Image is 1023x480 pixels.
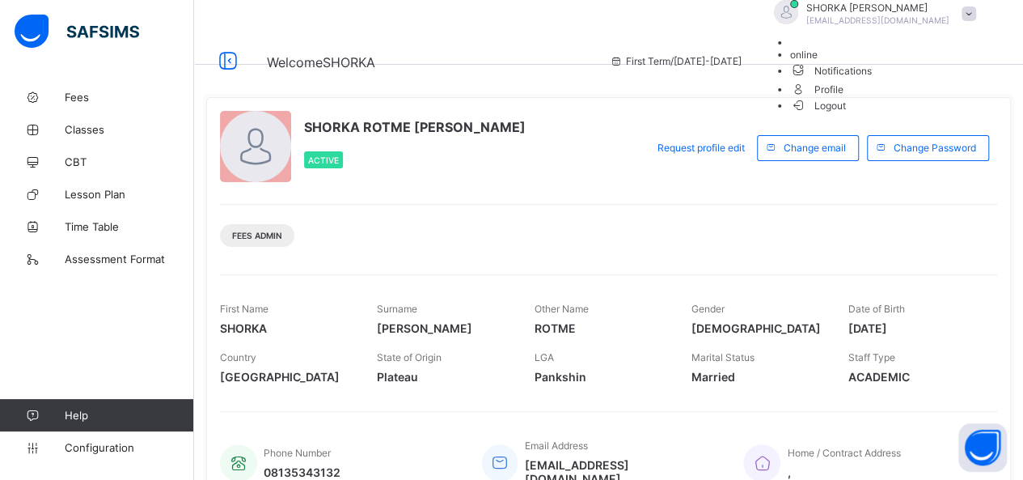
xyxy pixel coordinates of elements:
span: Welcome SHORKA [267,54,375,70]
li: dropdown-list-item-buttom-7 [790,98,984,112]
span: First Name [220,303,268,315]
span: Married [691,370,824,384]
span: Request profile edit [657,142,745,154]
span: Active [308,155,339,165]
li: dropdown-list-item-null-2 [790,49,984,61]
li: dropdown-list-item-null-0 [790,36,984,49]
span: Time Table [65,220,194,233]
li: dropdown-list-item-text-3 [790,61,984,79]
span: Help [65,409,193,422]
span: [DEMOGRAPHIC_DATA] [691,321,824,335]
span: ROTME [534,321,666,335]
span: Pankshin [534,370,666,384]
span: SHORKA [220,321,353,335]
span: Phone Number [264,447,331,459]
span: Fees [65,91,194,104]
li: dropdown-list-item-text-4 [790,79,984,98]
span: Country [220,351,256,363]
span: Home / Contract Address [787,447,900,459]
span: , [787,465,900,479]
span: Marital Status [691,351,755,363]
span: Classes [65,123,194,136]
span: Change email [784,142,846,154]
span: Other Name [534,303,588,315]
span: Surname [377,303,417,315]
span: Configuration [65,441,193,454]
span: SHORKA ROTME [PERSON_NAME] [304,119,526,135]
img: safsims [15,15,139,49]
span: Logout [790,97,846,114]
span: SHORKA [PERSON_NAME] [806,2,949,14]
span: online [790,49,818,61]
span: ACADEMIC [848,370,981,384]
button: Open asap [958,423,1007,472]
span: Fees Admin [232,231,282,240]
span: Staff Type [848,351,895,363]
span: Change Password [894,142,976,154]
span: LGA [534,351,553,363]
span: CBT [65,155,194,168]
span: 08135343132 [264,465,340,479]
span: Notifications [790,61,984,79]
span: Email Address [524,440,587,452]
span: Gender [691,303,725,315]
span: [PERSON_NAME] [377,321,509,335]
span: [GEOGRAPHIC_DATA] [220,370,353,384]
span: Assessment Format [65,253,194,265]
span: Profile [790,79,984,98]
span: State of Origin [377,351,442,363]
span: [EMAIL_ADDRESS][DOMAIN_NAME] [806,15,949,25]
span: session/term information [610,55,742,67]
span: Lesson Plan [65,188,194,201]
span: Date of Birth [848,303,905,315]
span: [DATE] [848,321,981,335]
span: Plateau [377,370,509,384]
